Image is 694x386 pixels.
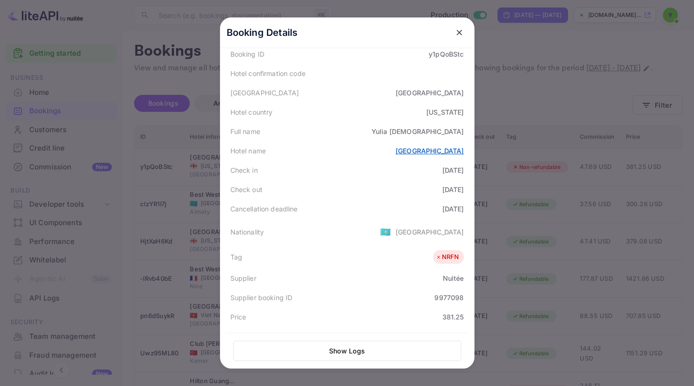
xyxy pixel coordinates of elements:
a: [GEOGRAPHIC_DATA] [396,147,464,155]
button: Show Logs [233,341,461,361]
button: close [451,24,468,41]
div: [DATE] [442,165,464,175]
div: [GEOGRAPHIC_DATA] [396,88,464,98]
div: [GEOGRAPHIC_DATA] [396,227,464,237]
div: Yulia [DEMOGRAPHIC_DATA] [372,126,464,136]
div: Check out [230,185,262,194]
div: Supplier booking ID [230,293,293,302]
div: Nationality [230,227,264,237]
div: [US_STATE] [426,107,464,117]
div: Hotel name [230,146,266,156]
p: Booking Details [227,25,298,40]
div: 381.25 [442,312,464,322]
div: [GEOGRAPHIC_DATA] [230,88,299,98]
div: Hotel country [230,107,273,117]
div: Cancellation deadline [230,204,298,214]
div: Full name [230,126,260,136]
div: Check in [230,165,258,175]
div: Tag [230,252,242,262]
div: Payment type [230,331,275,341]
div: Nuitée [443,273,464,283]
div: Supplier [230,273,256,283]
div: Hotel confirmation code [230,68,305,78]
div: 9977098 [434,293,464,302]
div: Price [230,312,246,322]
div: Pay Now [435,331,464,341]
span: United States [380,223,391,240]
div: y1pQoBStc [429,49,464,59]
div: NRFN [435,252,459,262]
div: Booking ID [230,49,265,59]
div: [DATE] [442,204,464,214]
div: [DATE] [442,185,464,194]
